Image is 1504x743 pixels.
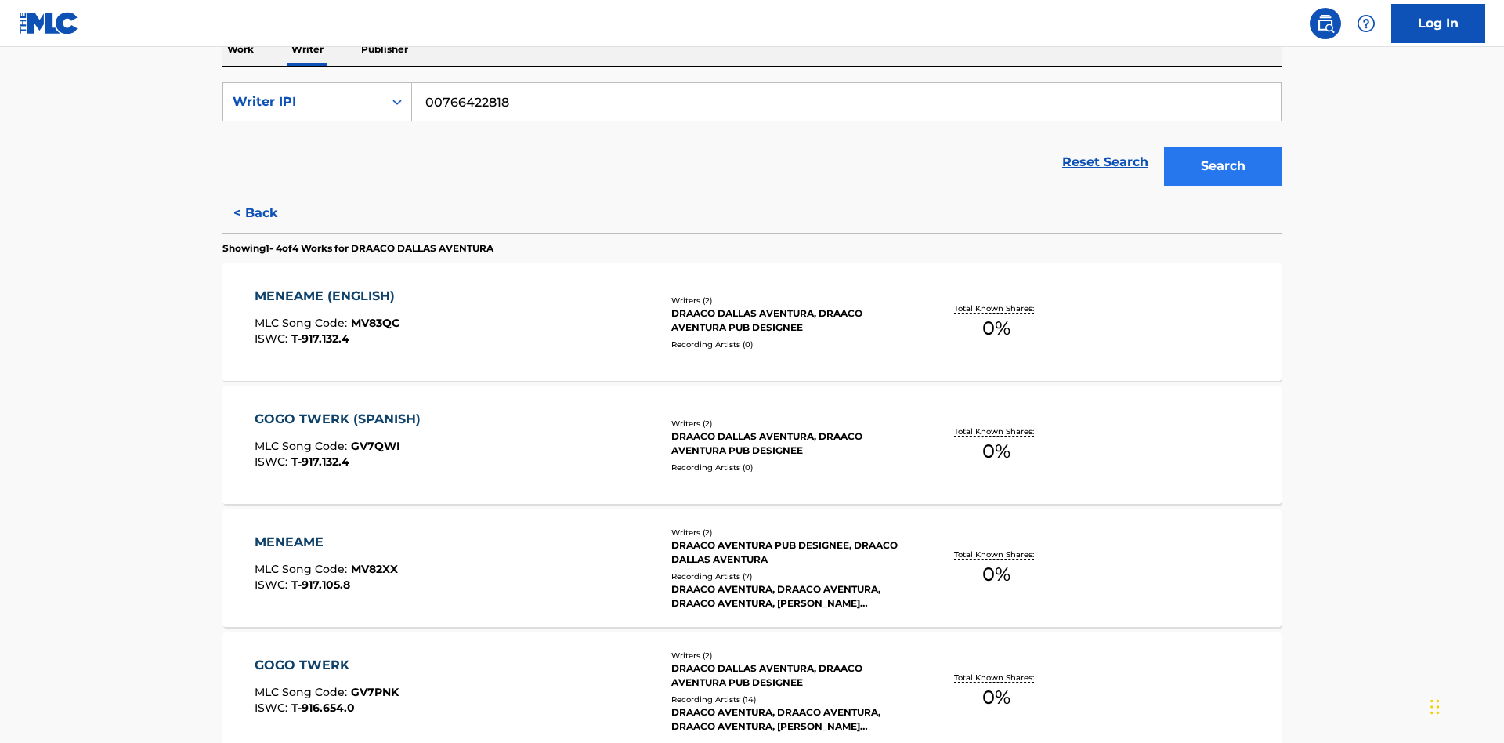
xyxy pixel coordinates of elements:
[255,410,428,429] div: GOGO TWERK (SPANISH)
[351,316,399,330] span: MV83QC
[233,92,374,111] div: Writer IPI
[255,685,351,699] span: MLC Song Code :
[671,661,908,690] div: DRAACO DALLAS AVENTURA, DRAACO AVENTURA PUB DESIGNEE
[255,316,351,330] span: MLC Song Code :
[351,562,398,576] span: MV82XX
[1164,147,1282,186] button: Search
[255,656,399,675] div: GOGO TWERK
[671,705,908,734] div: DRAACO AVENTURA, DRAACO AVENTURA, DRAACO AVENTURA, [PERSON_NAME] AVENTURA, DRAACO AVENTURA
[291,455,349,469] span: T-917.132.4
[1391,4,1485,43] a: Log In
[982,683,1010,712] span: 0 %
[255,455,291,469] span: ISWC :
[356,33,413,66] p: Publisher
[222,263,1282,381] a: MENEAME (ENGLISH)MLC Song Code:MV83QCISWC:T-917.132.4Writers (2)DRAACO DALLAS AVENTURA, DRAACO AV...
[671,582,908,611] div: DRAACO AVENTURA, DRAACO AVENTURA, DRAACO AVENTURA, [PERSON_NAME] AVENTURA, DRAACO AVENTURA
[1054,145,1156,179] a: Reset Search
[291,578,350,592] span: T-917.105.8
[351,685,399,699] span: GV7PNK
[671,650,908,661] div: Writers ( 2 )
[671,429,908,458] div: DRAACO DALLAS AVENTURA, DRAACO AVENTURA PUB DESIGNEE
[222,33,258,66] p: Work
[255,578,291,592] span: ISWC :
[255,287,403,306] div: MENEAME (ENGLISH)
[1430,683,1440,730] div: Drag
[1426,668,1504,743] iframe: Chat Widget
[255,562,351,576] span: MLC Song Code :
[671,462,908,473] div: Recording Artists ( 0 )
[671,694,908,705] div: Recording Artists ( 14 )
[671,339,908,350] div: Recording Artists ( 0 )
[222,509,1282,627] a: MENEAMEMLC Song Code:MV82XXISWC:T-917.105.8Writers (2)DRAACO AVENTURA PUB DESIGNEE, DRAACO DALLAS...
[1310,8,1341,39] a: Public Search
[982,437,1010,466] span: 0 %
[1316,14,1335,33] img: search
[954,303,1038,314] p: Total Known Shares:
[255,701,291,715] span: ISWC :
[954,426,1038,437] p: Total Known Shares:
[1357,14,1376,33] img: help
[671,418,908,429] div: Writers ( 2 )
[671,295,908,306] div: Writers ( 2 )
[351,439,400,453] span: GV7QWI
[287,33,328,66] p: Writer
[954,549,1038,560] p: Total Known Shares:
[954,672,1038,683] p: Total Known Shares:
[671,527,908,538] div: Writers ( 2 )
[222,82,1282,194] form: Search Form
[291,332,349,346] span: T-917.132.4
[982,314,1010,343] span: 0 %
[291,701,355,715] span: T-916.654.0
[222,241,493,256] p: Showing 1 - 4 of 4 Works for DRAACO DALLAS AVENTURA
[222,194,316,233] button: < Back
[1350,8,1382,39] div: Help
[255,439,351,453] span: MLC Song Code :
[982,560,1010,589] span: 0 %
[255,533,398,552] div: MENEAME
[671,571,908,582] div: Recording Artists ( 7 )
[222,386,1282,504] a: GOGO TWERK (SPANISH)MLC Song Code:GV7QWIISWC:T-917.132.4Writers (2)DRAACO DALLAS AVENTURA, DRAACO...
[671,538,908,567] div: DRAACO AVENTURA PUB DESIGNEE, DRAACO DALLAS AVENTURA
[671,306,908,335] div: DRAACO DALLAS AVENTURA, DRAACO AVENTURA PUB DESIGNEE
[255,332,291,346] span: ISWC :
[19,12,79,34] img: MLC Logo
